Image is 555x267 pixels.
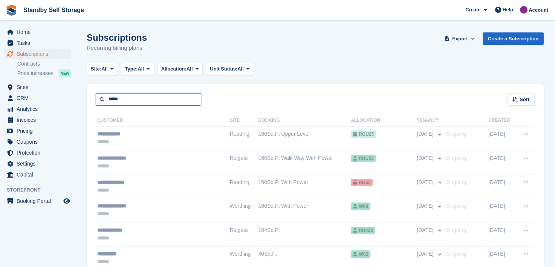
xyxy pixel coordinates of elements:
[17,38,62,48] span: Tasks
[529,6,548,14] span: Account
[17,137,62,147] span: Coupons
[62,196,71,206] a: Preview store
[4,93,71,103] a: menu
[4,38,71,48] a: menu
[452,35,468,43] span: Export
[17,60,71,68] a: Contracts
[87,44,147,52] p: Recurring billing plans
[503,6,513,14] span: Help
[483,32,544,45] a: Create a Subscription
[520,6,527,14] img: Sue Ford
[17,49,62,59] span: Subscriptions
[4,126,71,136] a: menu
[4,104,71,114] a: menu
[4,115,71,125] a: menu
[443,32,477,45] button: Export
[17,196,62,206] span: Booking Portal
[17,158,62,169] span: Settings
[17,70,54,77] span: Price increases
[6,5,17,16] img: stora-icon-8386f47178a22dfd0bd8f6a31ec36ba5ce8667c1dd55bd0f319d3a0aa187defe.svg
[4,137,71,147] a: menu
[4,196,71,206] a: menu
[4,158,71,169] a: menu
[4,49,71,59] a: menu
[17,126,62,136] span: Pricing
[17,82,62,92] span: Sites
[17,93,62,103] span: CRM
[17,104,62,114] span: Analytics
[7,186,75,194] span: Storefront
[59,69,71,77] div: NEW
[4,169,71,180] a: menu
[4,27,71,37] a: menu
[17,169,62,180] span: Capital
[17,147,62,158] span: Protection
[17,69,71,77] a: Price increases NEW
[4,147,71,158] a: menu
[4,82,71,92] a: menu
[87,32,147,43] h1: Subscriptions
[465,6,480,14] span: Create
[17,27,62,37] span: Home
[17,115,62,125] span: Invoices
[20,4,87,16] a: Standby Self Storage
